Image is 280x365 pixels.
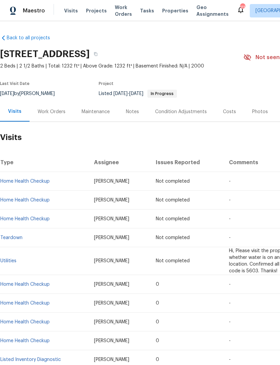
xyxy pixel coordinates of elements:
[94,357,129,362] span: [PERSON_NAME]
[94,301,129,306] span: [PERSON_NAME]
[86,7,107,14] span: Projects
[223,108,236,115] div: Costs
[229,282,231,287] span: -
[113,91,128,96] span: [DATE]
[229,320,231,324] span: -
[229,217,231,221] span: -
[229,301,231,306] span: -
[38,108,65,115] div: Work Orders
[113,91,143,96] span: -
[0,217,50,221] a: Home Health Checkup
[129,91,143,96] span: [DATE]
[229,179,231,184] span: -
[0,198,50,202] a: Home Health Checkup
[252,108,268,115] div: Photos
[82,108,110,115] div: Maintenance
[156,217,190,221] span: Not completed
[115,4,132,17] span: Work Orders
[0,179,50,184] a: Home Health Checkup
[156,235,190,240] span: Not completed
[150,153,224,172] th: Issues Reported
[94,338,129,343] span: [PERSON_NAME]
[229,338,231,343] span: -
[94,259,129,263] span: [PERSON_NAME]
[89,153,150,172] th: Assignee
[94,282,129,287] span: [PERSON_NAME]
[23,7,45,14] span: Maestro
[156,259,190,263] span: Not completed
[0,357,61,362] a: Listed Inventory Diagnostic
[94,198,129,202] span: [PERSON_NAME]
[156,320,159,324] span: 0
[90,48,102,60] button: Copy Address
[229,235,231,240] span: -
[0,235,22,240] a: Teardown
[162,7,188,14] span: Properties
[155,108,207,115] div: Condition Adjustments
[99,91,177,96] span: Listed
[196,4,229,17] span: Geo Assignments
[126,108,139,115] div: Notes
[94,217,129,221] span: [PERSON_NAME]
[8,108,21,115] div: Visits
[156,282,159,287] span: 0
[0,282,50,287] a: Home Health Checkup
[94,179,129,184] span: [PERSON_NAME]
[156,338,159,343] span: 0
[240,4,245,11] div: 111
[0,301,50,306] a: Home Health Checkup
[99,82,113,86] span: Project
[0,338,50,343] a: Home Health Checkup
[229,357,231,362] span: -
[0,259,16,263] a: Utilities
[94,235,129,240] span: [PERSON_NAME]
[140,8,154,13] span: Tasks
[94,320,129,324] span: [PERSON_NAME]
[156,301,159,306] span: 0
[0,320,50,324] a: Home Health Checkup
[64,7,78,14] span: Visits
[148,92,176,96] span: In Progress
[156,179,190,184] span: Not completed
[156,198,190,202] span: Not completed
[156,357,159,362] span: 0
[229,198,231,202] span: -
